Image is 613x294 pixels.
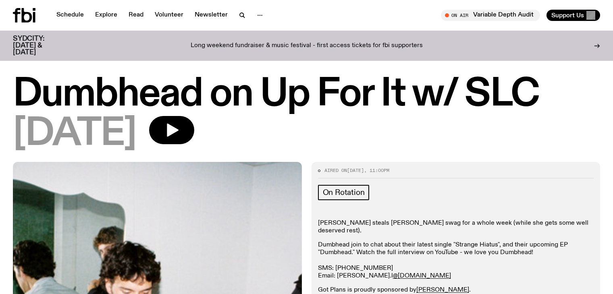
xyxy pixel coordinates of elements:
a: Volunteer [150,10,188,21]
span: Aired on [324,167,347,174]
a: Newsletter [190,10,233,21]
p: Got Plans is proudly sponsored by . [318,286,594,294]
p: Dumbhead join to chat about their latest single "Strange Hiatus", and their upcoming EP "Dumbhead... [318,241,594,280]
h3: SYDCITY: [DATE] & [DATE] [13,35,64,56]
a: [PERSON_NAME] [416,287,469,293]
span: [DATE] [13,116,136,152]
a: Read [124,10,148,21]
a: Schedule [52,10,89,21]
span: , 11:00pm [364,167,389,174]
button: Support Us [547,10,600,21]
a: Explore [90,10,122,21]
a: @[DOMAIN_NAME] [393,273,451,279]
span: [DATE] [347,167,364,174]
span: Support Us [551,12,584,19]
p: [PERSON_NAME] steals [PERSON_NAME] swag for a whole week (while she gets some well deserved rest). [318,219,594,235]
button: On AirVariable Depth Audit [441,10,540,21]
p: Long weekend fundraiser & music festival - first access tickets for fbi supporters [191,42,423,50]
a: On Rotation [318,185,370,200]
span: On Rotation [323,188,365,197]
h1: Dumbhead on Up For It w/ SLC [13,77,600,113]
